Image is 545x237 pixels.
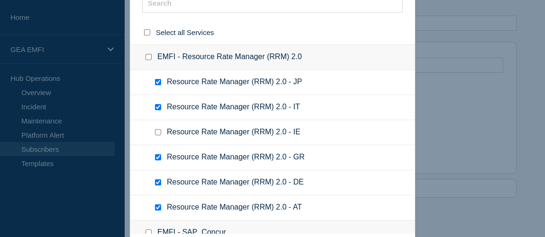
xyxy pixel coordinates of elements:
span: Resource Rate Manager (RRM) 2.0 - GR [167,153,305,162]
input: Resource Rate Manager (RRM) 2.0 - AT checkbox [155,204,161,211]
input: EMFI - SAP_Concur checkbox [145,229,152,236]
input: Resource Rate Manager (RRM) 2.0 - JP checkbox [155,79,161,85]
input: Resource Rate Manager (RRM) 2.0 - DE checkbox [155,179,161,185]
span: Resource Rate Manager (RRM) 2.0 - AT [167,203,302,212]
input: select all checkbox [144,29,150,35]
input: Resource Rate Manager (RRM) 2.0 - IE checkbox [155,129,161,135]
span: Resource Rate Manager (RRM) 2.0 - IT [167,103,300,112]
div: EMFI - Resource Rate Manager (RRM) 2.0 [130,44,415,70]
input: Resource Rate Manager (RRM) 2.0 - GR checkbox [155,154,161,160]
span: Select all Services [156,28,214,36]
span: Resource Rate Manager (RRM) 2.0 - DE [167,178,304,187]
input: Resource Rate Manager (RRM) 2.0 - IT checkbox [155,104,161,110]
span: Resource Rate Manager (RRM) 2.0 - IE [167,128,300,137]
input: EMFI - Resource Rate Manager (RRM) 2.0 checkbox [145,54,152,60]
span: Resource Rate Manager (RRM) 2.0 - JP [167,78,302,87]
